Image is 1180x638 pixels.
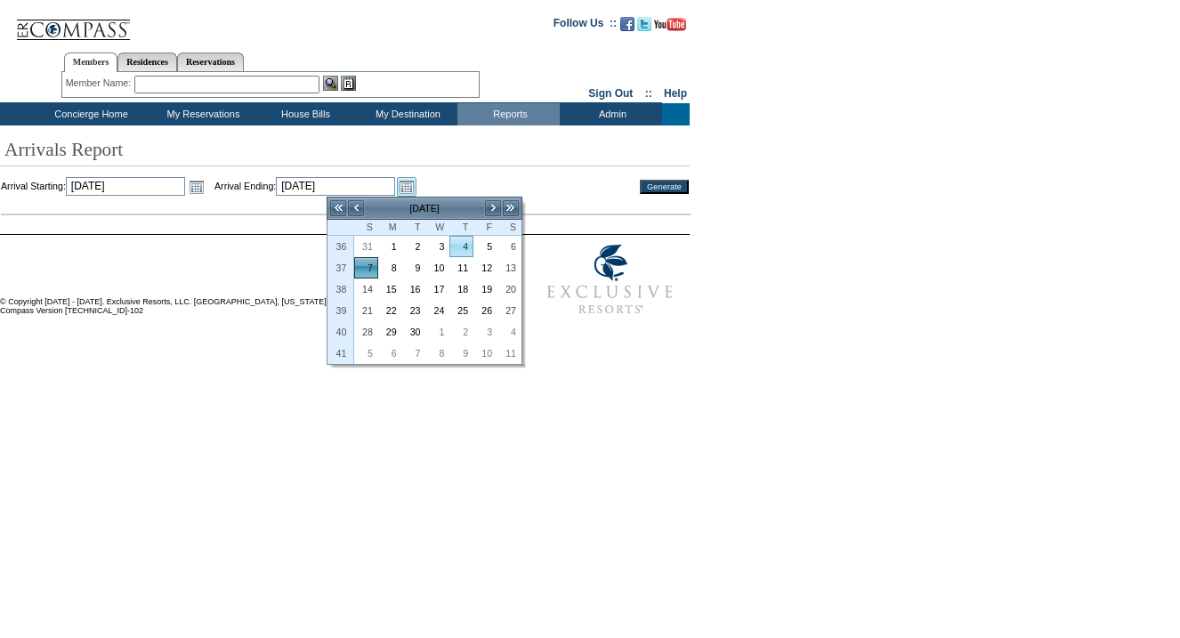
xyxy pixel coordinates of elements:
th: 38 [327,279,354,300]
a: 26 [474,301,497,320]
td: Friday, September 05, 2025 [473,236,497,257]
td: Thursday, September 18, 2025 [449,279,473,300]
a: 29 [379,322,401,342]
td: Admin [560,103,662,125]
td: Thursday, October 02, 2025 [449,321,473,343]
td: Saturday, September 20, 2025 [497,279,521,300]
input: Generate [640,180,689,194]
a: Residences [117,52,177,71]
td: Saturday, September 27, 2025 [497,300,521,321]
a: 8 [379,258,401,278]
th: Monday [378,220,402,236]
a: 15 [379,279,401,299]
th: Friday [473,220,497,236]
td: My Destination [355,103,457,125]
a: 22 [379,301,401,320]
a: 11 [450,258,473,278]
a: 21 [355,301,377,320]
a: 27 [498,301,521,320]
td: Monday, September 15, 2025 [378,279,402,300]
td: Wednesday, October 01, 2025 [426,321,450,343]
a: Follow us on Twitter [637,22,651,33]
a: 16 [403,279,425,299]
img: Exclusive Resorts [530,235,690,324]
img: Reservations [341,76,356,91]
td: Tuesday, September 16, 2025 [402,279,426,300]
th: 37 [327,257,354,279]
td: Sunday, September 07, 2025 [354,257,378,279]
img: View [323,76,338,91]
th: Saturday [497,220,521,236]
th: 39 [327,300,354,321]
a: 5 [355,343,377,363]
a: Become our fan on Facebook [620,22,634,33]
a: Members [64,52,118,72]
td: Thursday, September 11, 2025 [449,257,473,279]
a: 5 [474,237,497,256]
td: Monday, September 29, 2025 [378,321,402,343]
td: Reports [457,103,560,125]
td: Tuesday, September 30, 2025 [402,321,426,343]
a: 9 [450,343,473,363]
td: Monday, September 22, 2025 [378,300,402,321]
td: Sunday, August 31, 2025 [354,236,378,257]
td: Arrival Starting: Arrival Ending: [1,177,616,197]
td: Tuesday, October 07, 2025 [402,343,426,364]
a: 25 [450,301,473,320]
a: 31 [355,237,377,256]
a: 1 [427,322,449,342]
td: My Reservations [150,103,253,125]
a: 24 [427,301,449,320]
a: 18 [450,279,473,299]
a: 13 [498,258,521,278]
a: Reservations [177,52,244,71]
a: 12 [474,258,497,278]
a: 10 [427,258,449,278]
div: Member Name: [66,76,134,91]
td: Follow Us :: [554,15,617,36]
td: Wednesday, September 10, 2025 [426,257,450,279]
a: Open the calendar popup. [397,177,416,197]
th: Thursday [449,220,473,236]
a: 19 [474,279,497,299]
a: 28 [355,322,377,342]
a: < [347,199,365,217]
img: Subscribe to our YouTube Channel [654,18,686,31]
td: Sunday, October 05, 2025 [354,343,378,364]
a: 6 [379,343,401,363]
td: Monday, October 06, 2025 [378,343,402,364]
a: 4 [450,237,473,256]
td: Friday, October 03, 2025 [473,321,497,343]
img: Follow us on Twitter [637,17,651,31]
a: Sign Out [588,87,633,100]
a: 4 [498,322,521,342]
td: Wednesday, October 08, 2025 [426,343,450,364]
td: Thursday, September 25, 2025 [449,300,473,321]
td: Sunday, September 14, 2025 [354,279,378,300]
a: Subscribe to our YouTube Channel [654,22,686,33]
a: >> [502,199,520,217]
td: Tuesday, September 09, 2025 [402,257,426,279]
a: 1 [379,237,401,256]
img: Compass Home [15,4,131,41]
a: 23 [403,301,425,320]
a: 3 [427,237,449,256]
th: Sunday [354,220,378,236]
a: > [484,199,502,217]
td: Tuesday, September 23, 2025 [402,300,426,321]
a: 7 [355,258,377,278]
a: 11 [498,343,521,363]
a: 3 [474,322,497,342]
td: Monday, September 01, 2025 [378,236,402,257]
th: 41 [327,343,354,364]
a: 30 [403,322,425,342]
td: Thursday, September 04, 2025 [449,236,473,257]
a: 10 [474,343,497,363]
th: 36 [327,236,354,257]
td: Wednesday, September 24, 2025 [426,300,450,321]
th: 40 [327,321,354,343]
td: Friday, October 10, 2025 [473,343,497,364]
a: 6 [498,237,521,256]
a: 9 [403,258,425,278]
a: 2 [403,237,425,256]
